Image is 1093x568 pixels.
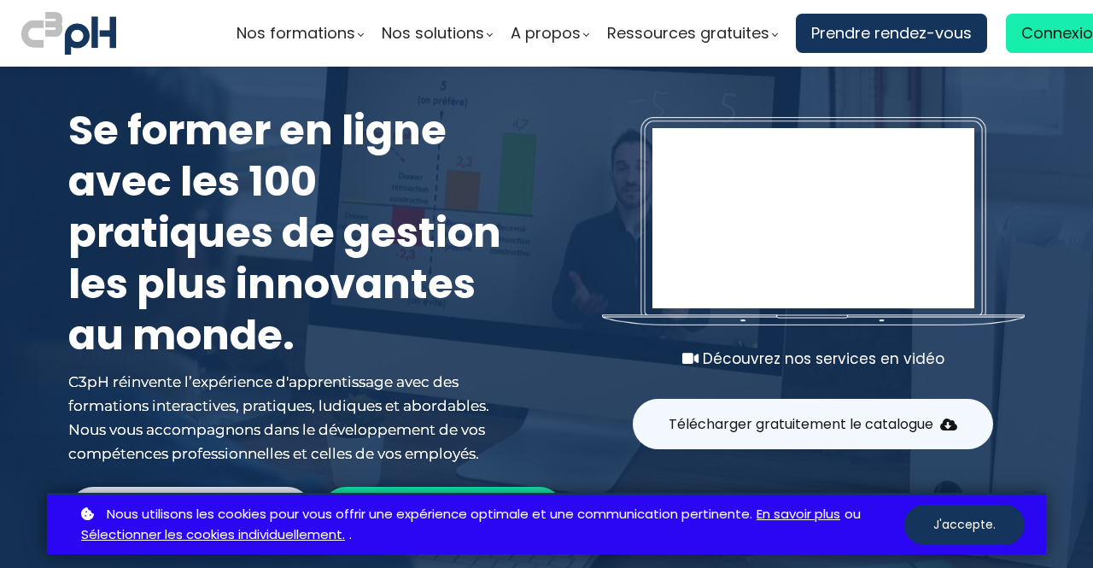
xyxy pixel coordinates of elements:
[382,20,484,46] span: Nos solutions
[669,413,933,435] span: Télécharger gratuitement le catalogue
[321,487,564,537] button: Formations e-learning
[511,20,581,46] span: A propos
[237,20,355,46] span: Nos formations
[904,505,1025,545] button: J'accepte.
[633,399,993,449] button: Télécharger gratuitement le catalogue
[68,370,512,466] div: C3pH réinvente l’expérience d'apprentissage avec des formations interactives, pratiques, ludiques...
[607,20,769,46] span: Ressources gratuites
[602,347,1025,371] div: Découvrez nos services en vidéo
[77,504,904,547] p: ou .
[68,487,313,537] button: Parcours de formation
[81,524,345,546] a: Sélectionner les cookies individuellement.
[811,20,972,46] span: Prendre rendez-vous
[796,14,987,53] a: Prendre rendez-vous
[107,504,752,525] span: Nous utilisons les cookies pour vous offrir une expérience optimale et une communication pertinente.
[757,504,840,525] a: En savoir plus
[21,9,116,58] img: logo C3PH
[68,105,512,361] h1: Se former en ligne avec les 100 pratiques de gestion les plus innovantes au monde.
